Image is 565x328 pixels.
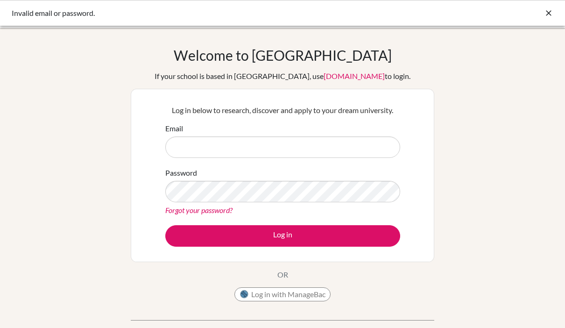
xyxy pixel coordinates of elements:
label: Password [165,167,197,178]
a: Forgot your password? [165,206,233,214]
div: Invalid email or password. [12,7,413,19]
div: If your school is based in [GEOGRAPHIC_DATA], use to login. [155,71,410,82]
button: Log in [165,225,400,247]
button: Log in with ManageBac [234,287,331,301]
p: Log in below to research, discover and apply to your dream university. [165,105,400,116]
h1: Welcome to [GEOGRAPHIC_DATA] [174,47,392,64]
label: Email [165,123,183,134]
p: OR [277,269,288,280]
a: [DOMAIN_NAME] [324,71,385,80]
